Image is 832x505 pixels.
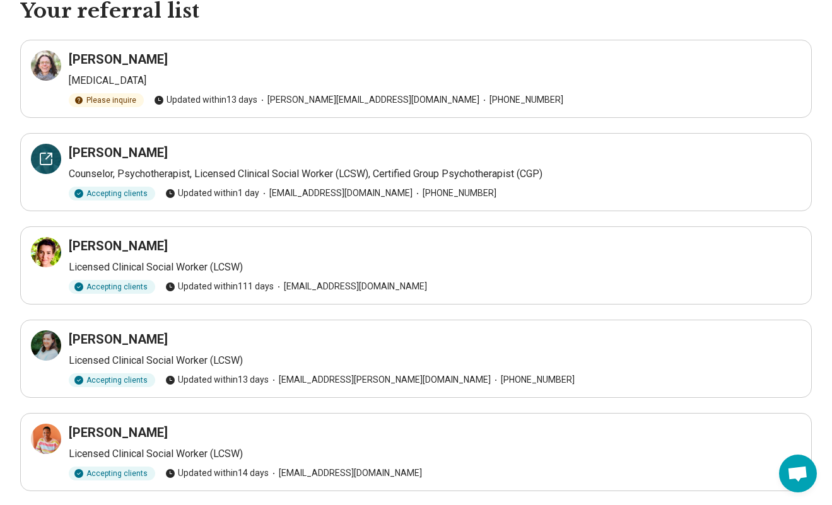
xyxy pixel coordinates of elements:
h3: [PERSON_NAME] [69,424,168,441]
span: [EMAIL_ADDRESS][DOMAIN_NAME] [259,187,413,200]
p: Counselor, Psychotherapist, Licensed Clinical Social Worker (LCSW), Certified Group Psychotherapi... [69,166,801,182]
div: Accepting clients [69,373,155,387]
div: Open chat [779,455,817,492]
span: [EMAIL_ADDRESS][DOMAIN_NAME] [274,280,427,293]
p: [MEDICAL_DATA] [69,73,801,88]
p: Licensed Clinical Social Worker (LCSW) [69,446,801,461]
div: Accepting clients [69,280,155,294]
span: [PHONE_NUMBER] [491,373,575,386]
div: Accepting clients [69,467,155,480]
h3: [PERSON_NAME] [69,330,168,348]
p: Licensed Clinical Social Worker (LCSW) [69,260,801,275]
p: Licensed Clinical Social Worker (LCSW) [69,353,801,368]
div: Please inquire [69,93,144,107]
span: [PERSON_NAME][EMAIL_ADDRESS][DOMAIN_NAME] [257,93,479,107]
span: Updated within 111 days [165,280,274,293]
span: [PHONE_NUMBER] [413,187,496,200]
span: Updated within 14 days [165,467,269,480]
span: Updated within 13 days [165,373,269,386]
div: Accepting clients [69,187,155,200]
span: [EMAIL_ADDRESS][DOMAIN_NAME] [269,467,422,480]
span: Updated within 1 day [165,187,259,200]
span: [EMAIL_ADDRESS][PERSON_NAME][DOMAIN_NAME] [269,373,491,386]
h3: [PERSON_NAME] [69,50,168,68]
h3: [PERSON_NAME] [69,144,168,161]
span: Updated within 13 days [154,93,257,107]
h3: [PERSON_NAME] [69,237,168,255]
span: [PHONE_NUMBER] [479,93,563,107]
